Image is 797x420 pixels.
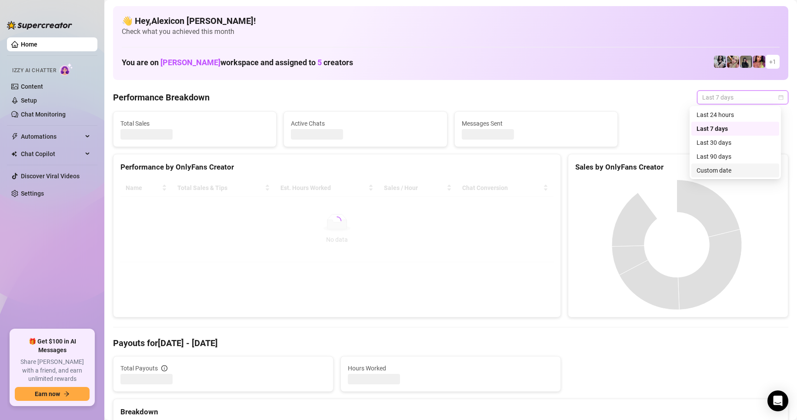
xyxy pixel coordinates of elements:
img: logo-BBDzfeDw.svg [7,21,72,30]
span: info-circle [161,365,167,371]
span: calendar [778,95,784,100]
div: Last 90 days [691,150,779,163]
a: Chat Monitoring [21,111,66,118]
span: loading [333,217,341,225]
div: Last 24 hours [697,110,774,120]
div: Breakdown [120,406,781,418]
img: Chat Copilot [11,151,17,157]
span: thunderbolt [11,133,18,140]
div: Last 7 days [691,122,779,136]
h1: You are on workspace and assigned to creators [122,58,353,67]
div: Last 30 days [691,136,779,150]
span: Hours Worked [348,363,554,373]
span: Messages Sent [462,119,610,128]
div: Last 7 days [697,124,774,133]
span: Check what you achieved this month [122,27,780,37]
img: Anna [740,56,752,68]
a: Home [21,41,37,48]
span: [PERSON_NAME] [160,58,220,67]
div: Custom date [697,166,774,175]
a: Setup [21,97,37,104]
div: Sales by OnlyFans Creator [575,161,781,173]
div: Last 24 hours [691,108,779,122]
a: Settings [21,190,44,197]
a: Content [21,83,43,90]
div: Custom date [691,163,779,177]
span: arrow-right [63,391,70,397]
span: Chat Copilot [21,147,83,161]
h4: Performance Breakdown [113,91,210,103]
span: 5 [317,58,322,67]
img: Anna [727,56,739,68]
div: Last 30 days [697,138,774,147]
span: Total Payouts [120,363,158,373]
span: Total Sales [120,119,269,128]
button: Earn nowarrow-right [15,387,90,401]
img: GODDESS [753,56,765,68]
div: Last 90 days [697,152,774,161]
div: Performance by OnlyFans Creator [120,161,554,173]
img: AI Chatter [60,63,73,76]
h4: Payouts for [DATE] - [DATE] [113,337,788,349]
span: Active Chats [291,119,440,128]
a: Discover Viral Videos [21,173,80,180]
span: + 1 [769,57,776,67]
span: Earn now [35,390,60,397]
span: Izzy AI Chatter [12,67,56,75]
span: Automations [21,130,83,143]
span: Last 7 days [702,91,783,104]
span: 🎁 Get $100 in AI Messages [15,337,90,354]
span: Share [PERSON_NAME] with a friend, and earn unlimited rewards [15,358,90,383]
div: Open Intercom Messenger [767,390,788,411]
h4: 👋 Hey, Alexicon [PERSON_NAME] ! [122,15,780,27]
img: Sadie [714,56,726,68]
